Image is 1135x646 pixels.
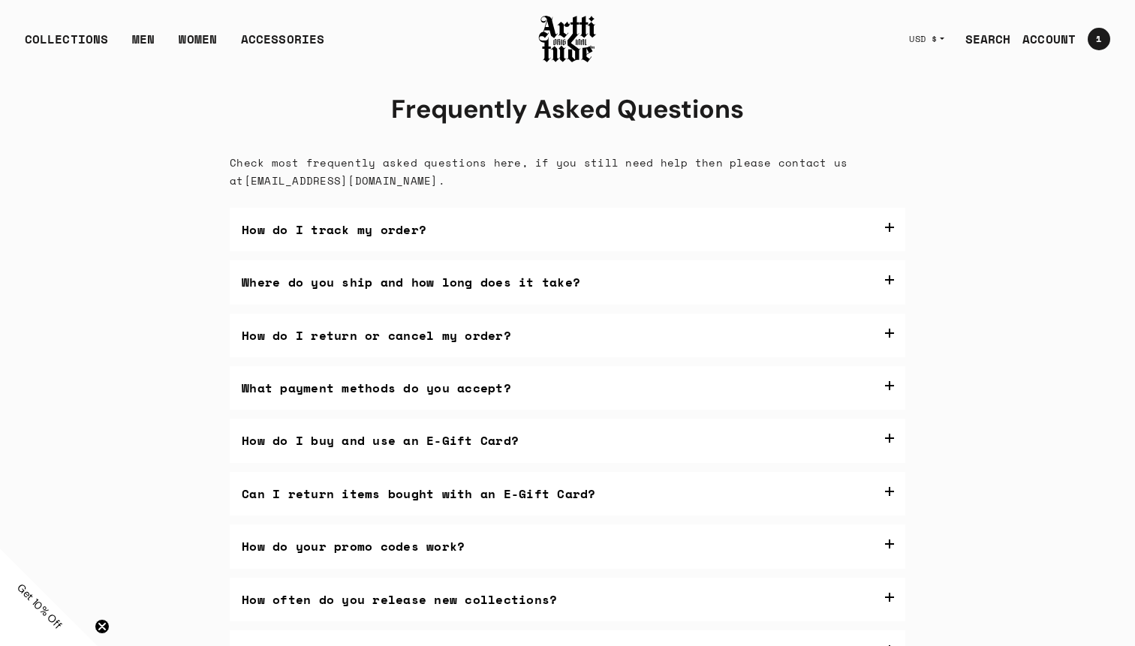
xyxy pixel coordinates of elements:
[230,154,905,188] p: Check most frequently asked questions here, if you still need help then please contact us at .
[1096,35,1101,44] span: 1
[230,472,905,515] label: Can I return items bought with an E-Gift Card?
[244,173,438,188] a: [EMAIL_ADDRESS][DOMAIN_NAME]
[241,30,324,60] div: ACCESSORIES
[1010,24,1076,54] a: ACCOUNT
[13,30,336,60] ul: Main navigation
[14,581,65,632] span: Get 10% Off
[230,208,905,251] label: How do I track my order?
[953,24,1011,54] a: SEARCH
[230,524,905,568] label: How do your promo codes work?
[179,30,217,60] a: WOMEN
[230,578,905,621] label: How often do you release new collections?
[132,30,155,60] a: MEN
[95,619,110,634] button: Close teaser
[537,14,598,65] img: Arttitude
[1,79,1134,126] h1: Frequently Asked Questions
[230,260,905,304] label: Where do you ship and how long does it take?
[1076,22,1110,56] a: Open cart
[909,33,938,45] span: USD $
[230,314,905,357] label: How do I return or cancel my order?
[230,419,905,462] label: How do I buy and use an E-Gift Card?
[230,366,905,410] label: What payment methods do you accept?
[25,30,108,60] div: COLLECTIONS
[900,23,953,56] button: USD $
